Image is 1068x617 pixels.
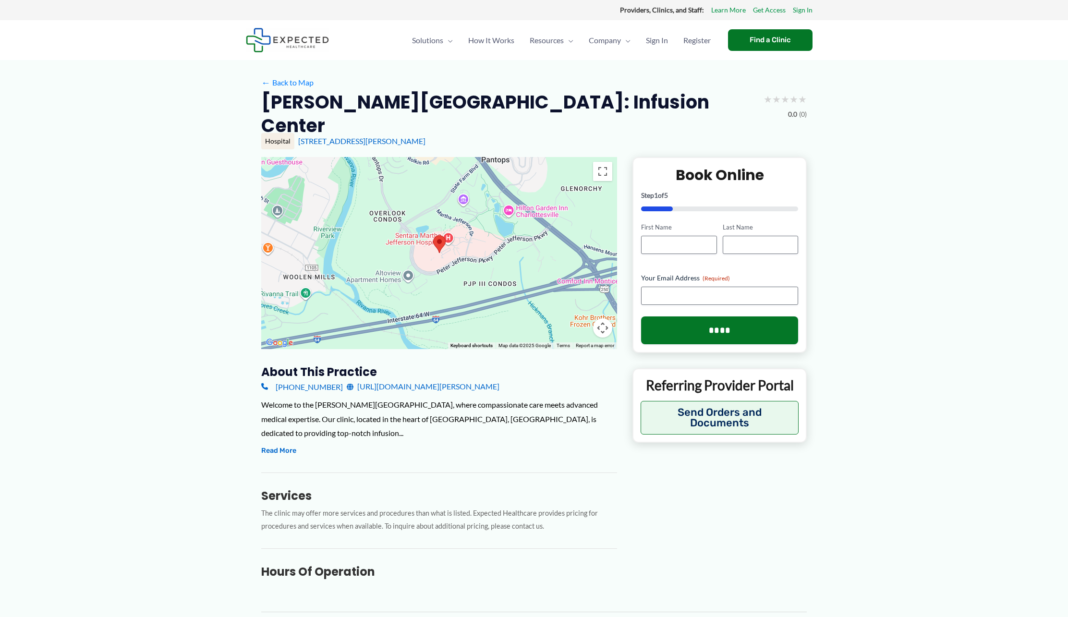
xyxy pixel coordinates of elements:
a: ←Back to Map [261,75,314,90]
span: Menu Toggle [564,24,573,57]
div: Hospital [261,133,294,149]
span: (Required) [703,275,730,282]
p: The clinic may offer more services and procedures than what is listed. Expected Healthcare provid... [261,507,617,533]
span: Map data ©2025 Google [498,343,551,348]
h3: About this practice [261,364,617,379]
label: First Name [641,223,716,232]
a: [URL][DOMAIN_NAME][PERSON_NAME] [347,379,499,394]
a: Terms (opens in new tab) [557,343,570,348]
a: How It Works [461,24,522,57]
label: Your Email Address [641,273,798,283]
button: Map camera controls [593,318,612,338]
span: 1 [654,191,658,199]
h3: Services [261,488,617,503]
span: Menu Toggle [443,24,453,57]
span: ★ [798,90,807,108]
span: Resources [530,24,564,57]
a: CompanyMenu Toggle [581,24,638,57]
span: (0) [799,108,807,121]
a: [STREET_ADDRESS][PERSON_NAME] [298,136,425,145]
a: ResourcesMenu Toggle [522,24,581,57]
span: ← [261,78,270,87]
button: Keyboard shortcuts [450,342,493,349]
a: [PHONE_NUMBER] [261,379,343,394]
span: ★ [781,90,789,108]
button: Read More [261,445,296,457]
a: Learn More [711,4,746,16]
strong: Providers, Clinics, and Staff: [620,6,704,14]
h2: [PERSON_NAME][GEOGRAPHIC_DATA]: Infusion Center [261,90,756,138]
span: ★ [789,90,798,108]
a: SolutionsMenu Toggle [404,24,461,57]
span: Register [683,24,711,57]
span: Company [589,24,621,57]
span: Sign In [646,24,668,57]
p: Step of [641,192,798,199]
a: Find a Clinic [728,29,813,51]
a: Get Access [753,4,786,16]
h2: Book Online [641,166,798,184]
button: Toggle fullscreen view [593,162,612,181]
h3: Hours of Operation [261,564,617,579]
span: 5 [664,191,668,199]
div: Welcome to the [PERSON_NAME][GEOGRAPHIC_DATA], where compassionate care meets advanced medical ex... [261,398,617,440]
a: Sign In [638,24,676,57]
label: Last Name [723,223,798,232]
img: Expected Healthcare Logo - side, dark font, small [246,28,329,52]
button: Send Orders and Documents [641,401,799,435]
nav: Primary Site Navigation [404,24,718,57]
a: Report a map error [576,343,614,348]
span: Menu Toggle [621,24,631,57]
span: ★ [764,90,772,108]
a: Register [676,24,718,57]
span: 0.0 [788,108,797,121]
span: ★ [772,90,781,108]
a: Sign In [793,4,813,16]
a: Open this area in Google Maps (opens a new window) [264,337,295,349]
img: Google [264,337,295,349]
p: Referring Provider Portal [641,376,799,394]
span: Solutions [412,24,443,57]
span: How It Works [468,24,514,57]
